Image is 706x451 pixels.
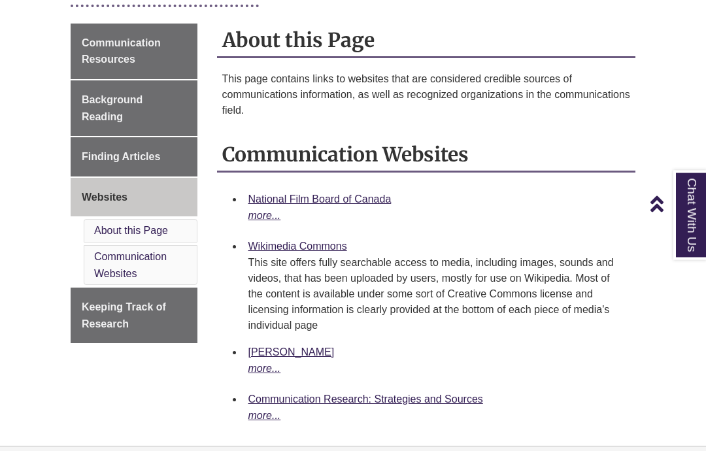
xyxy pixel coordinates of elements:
a: Wikimedia Commons [248,241,347,252]
span: Finding Articles [82,152,160,163]
a: Websites [71,178,197,218]
a: Background Reading [71,81,197,137]
a: more... [248,208,626,225]
a: more... [248,361,626,378]
a: About this Page [94,225,168,237]
a: Communication Research: Strategies and Sources [248,394,483,405]
span: Communication Resources [82,38,161,66]
span: Keeping Track of Research [82,302,166,330]
span: Background Reading [82,95,143,123]
span: Websites [82,192,127,203]
h2: Communication Websites [217,139,636,173]
a: Finding Articles [71,138,197,177]
p: This page contains links to websites that are considered credible sources of communications infor... [222,72,631,119]
div: This site offers fully searchable access to media, including images, sounds and videos, that has ... [248,256,626,334]
div: Guide Page Menu [71,24,197,344]
a: Communication Websites [94,252,167,280]
a: more... [248,408,626,425]
a: Keeping Track of Research [71,288,197,344]
a: Communication Resources [71,24,197,80]
a: National Film Board of Canada [248,194,392,205]
h2: About this Page [217,24,636,59]
a: Back to Top [650,194,703,212]
a: [PERSON_NAME] [248,347,335,358]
